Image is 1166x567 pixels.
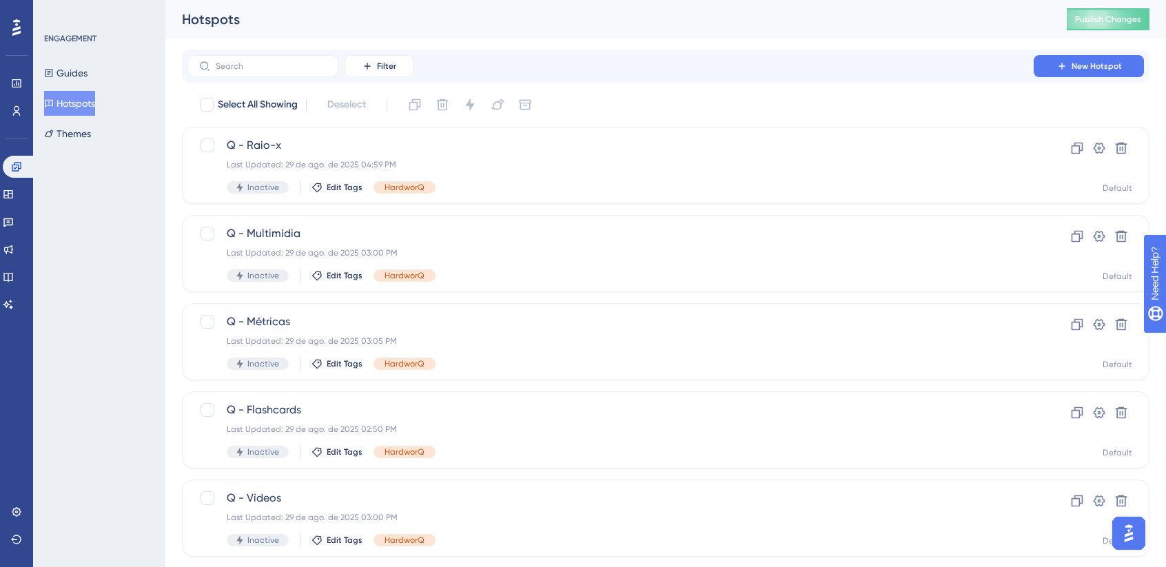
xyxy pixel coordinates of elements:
[311,182,362,193] button: Edit Tags
[44,91,95,116] button: Hotspots
[247,446,279,457] span: Inactive
[385,535,425,546] span: HardworQ
[227,313,994,330] span: Q - Métricas
[385,446,425,457] span: HardworQ
[32,3,86,20] span: Need Help?
[1108,513,1149,554] iframe: UserGuiding AI Assistant Launcher
[1103,271,1132,282] div: Default
[227,137,994,154] span: Q - Raio-x
[327,535,362,546] span: Edit Tags
[377,61,396,72] span: Filter
[216,61,327,71] input: Search
[327,446,362,457] span: Edit Tags
[311,535,362,546] button: Edit Tags
[227,424,994,435] div: Last Updated: 29 de ago. de 2025 02:50 PM
[315,92,378,117] button: Deselect
[247,182,279,193] span: Inactive
[385,270,425,281] span: HardworQ
[385,182,425,193] span: HardworQ
[227,512,994,523] div: Last Updated: 29 de ago. de 2025 03:00 PM
[311,446,362,457] button: Edit Tags
[311,270,362,281] button: Edit Tags
[327,96,366,113] span: Deselect
[247,358,279,369] span: Inactive
[44,61,88,85] button: Guides
[1103,359,1132,370] div: Default
[1072,61,1122,72] span: New Hotspot
[1067,8,1149,30] button: Publish Changes
[1103,447,1132,458] div: Default
[385,358,425,369] span: HardworQ
[44,33,96,44] div: ENGAGEMENT
[345,55,413,77] button: Filter
[1103,183,1132,194] div: Default
[327,182,362,193] span: Edit Tags
[227,225,994,242] span: Q - Multimídia
[227,247,994,258] div: Last Updated: 29 de ago. de 2025 03:00 PM
[311,358,362,369] button: Edit Tags
[247,270,279,281] span: Inactive
[227,159,994,170] div: Last Updated: 29 de ago. de 2025 04:59 PM
[182,10,1032,29] div: Hotspots
[1075,14,1141,25] span: Publish Changes
[327,358,362,369] span: Edit Tags
[327,270,362,281] span: Edit Tags
[218,96,298,113] span: Select All Showing
[1034,55,1144,77] button: New Hotspot
[247,535,279,546] span: Inactive
[227,336,994,347] div: Last Updated: 29 de ago. de 2025 03:05 PM
[1103,535,1132,546] div: Default
[227,402,994,418] span: Q - Flashcards
[44,121,91,146] button: Themes
[227,490,994,506] span: Q - Vídeos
